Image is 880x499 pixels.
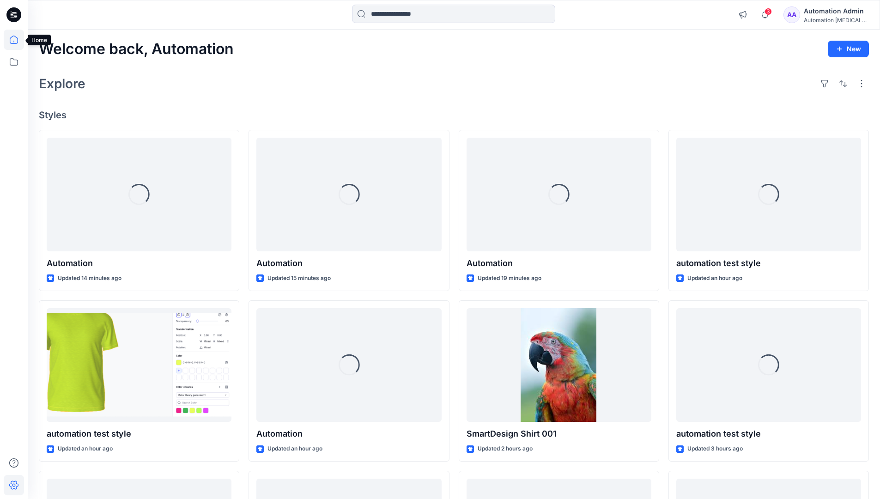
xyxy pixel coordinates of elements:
[256,257,441,270] p: Automation
[39,41,234,58] h2: Welcome back, Automation
[765,8,772,15] span: 3
[676,257,861,270] p: automation test style
[467,308,651,422] a: SmartDesign Shirt 001
[267,444,322,454] p: Updated an hour ago
[687,274,742,283] p: Updated an hour ago
[687,444,743,454] p: Updated 3 hours ago
[39,110,869,121] h4: Styles
[478,274,541,283] p: Updated 19 minutes ago
[58,444,113,454] p: Updated an hour ago
[47,308,231,422] a: automation test style
[47,427,231,440] p: automation test style
[828,41,869,57] button: New
[467,427,651,440] p: SmartDesign Shirt 001
[256,427,441,440] p: Automation
[804,6,868,17] div: Automation Admin
[804,17,868,24] div: Automation [MEDICAL_DATA]...
[467,257,651,270] p: Automation
[58,274,121,283] p: Updated 14 minutes ago
[47,257,231,270] p: Automation
[783,6,800,23] div: AA
[478,444,533,454] p: Updated 2 hours ago
[39,76,85,91] h2: Explore
[676,427,861,440] p: automation test style
[267,274,331,283] p: Updated 15 minutes ago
